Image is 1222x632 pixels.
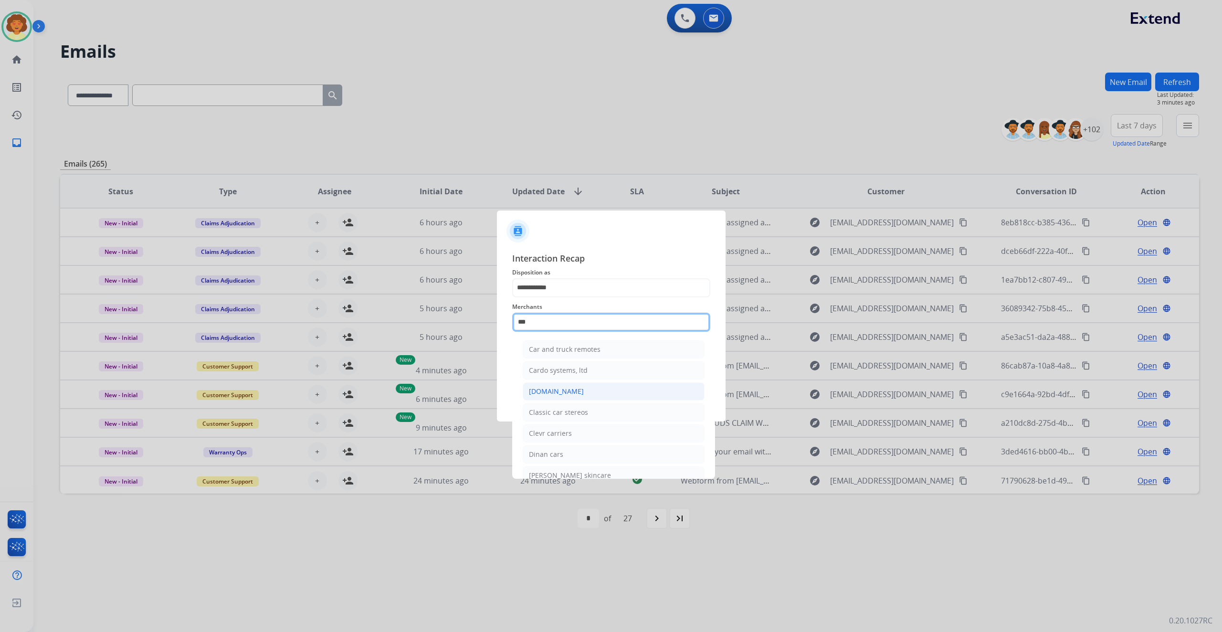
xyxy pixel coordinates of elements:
[506,220,529,242] img: contactIcon
[529,450,563,459] div: Dinan cars
[529,345,600,354] div: Car and truck remotes
[529,471,611,480] div: [PERSON_NAME] skincare
[529,387,584,396] div: [DOMAIN_NAME]
[512,301,710,313] span: Merchants
[529,408,588,417] div: Classic car stereos
[512,252,710,267] span: Interaction Recap
[1169,615,1212,626] p: 0.20.1027RC
[512,267,710,278] span: Disposition as
[529,366,588,375] div: Cardo systems, ltd
[529,429,572,438] div: Clevr carriers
